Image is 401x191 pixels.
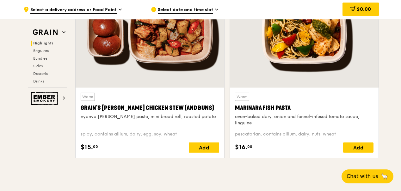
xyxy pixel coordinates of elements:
span: Bundles [33,56,47,61]
div: Add [189,142,219,153]
div: oven-baked dory, onion and fennel-infused tomato sauce, linguine [235,114,373,126]
img: Grain web logo [31,27,60,38]
img: Ember Smokery web logo [31,92,60,105]
div: spicy, contains allium, dairy, egg, soy, wheat [81,131,219,137]
span: Highlights [33,41,53,45]
span: Chat with us [347,173,378,180]
span: Drinks [33,79,44,83]
span: 🦙 [381,173,388,180]
span: 00 [93,144,98,149]
div: Warm [81,93,95,101]
span: 00 [247,144,252,149]
div: Marinara Fish Pasta [235,103,373,112]
div: Add [343,142,373,153]
span: $15. [81,142,93,152]
span: Desserts [33,71,48,76]
span: $16. [235,142,247,152]
div: Warm [235,93,249,101]
span: $0.00 [357,6,371,12]
span: Sides [33,64,43,68]
span: Select a delivery address or Food Point [30,7,117,14]
div: nyonya [PERSON_NAME] paste, mini bread roll, roasted potato [81,114,219,120]
button: Chat with us🦙 [342,169,393,183]
div: pescatarian, contains allium, dairy, nuts, wheat [235,131,373,137]
div: Grain's [PERSON_NAME] Chicken Stew (and buns) [81,103,219,112]
span: Regulars [33,49,49,53]
span: Select date and time slot [158,7,213,14]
